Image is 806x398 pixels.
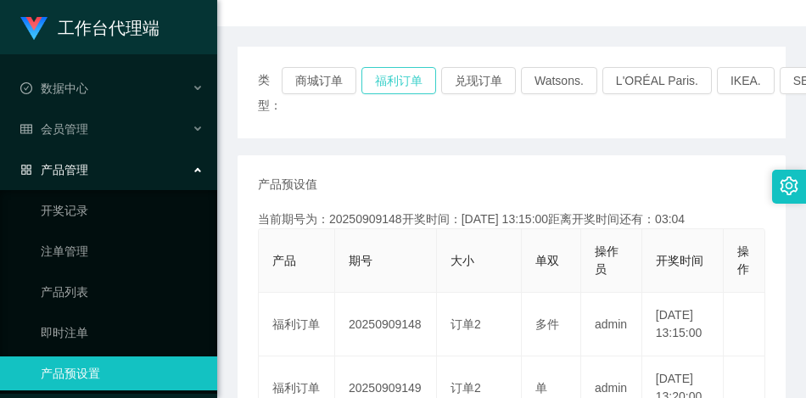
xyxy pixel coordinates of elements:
span: 数据中心 [20,81,88,95]
a: 产品列表 [41,275,204,309]
span: 单 [535,381,547,395]
i: 图标: table [20,123,32,135]
td: [DATE] 13:15:00 [642,293,724,356]
span: 订单2 [451,381,481,395]
a: 注单管理 [41,234,204,268]
td: 20250909148 [335,293,437,356]
span: 操作员 [595,244,618,276]
button: 兑现订单 [441,67,516,94]
h1: 工作台代理端 [58,1,160,55]
span: 类型： [258,67,282,118]
div: 当前期号为：20250909148开奖时间：[DATE] 13:15:00距离开奖时间还有：03:04 [258,210,765,228]
button: 福利订单 [361,67,436,94]
button: L'ORÉAL Paris. [602,67,712,94]
a: 开奖记录 [41,193,204,227]
span: 操作 [737,244,749,276]
span: 产品 [272,254,296,267]
button: Watsons. [521,67,597,94]
i: 图标: check-circle-o [20,82,32,94]
td: 福利订单 [259,293,335,356]
span: 订单2 [451,317,481,331]
a: 即时注单 [41,316,204,350]
span: 产品管理 [20,163,88,177]
span: 单双 [535,254,559,267]
span: 会员管理 [20,122,88,136]
i: 图标: appstore-o [20,164,32,176]
a: 工作台代理端 [20,20,160,34]
span: 开奖时间 [656,254,703,267]
img: logo.9652507e.png [20,17,48,41]
button: IKEA. [717,67,775,94]
button: 商城订单 [282,67,356,94]
span: 产品预设值 [258,176,317,193]
td: admin [581,293,642,356]
span: 多件 [535,317,559,331]
a: 产品预设置 [41,356,204,390]
span: 期号 [349,254,372,267]
span: 大小 [451,254,474,267]
i: 图标: setting [780,177,798,195]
